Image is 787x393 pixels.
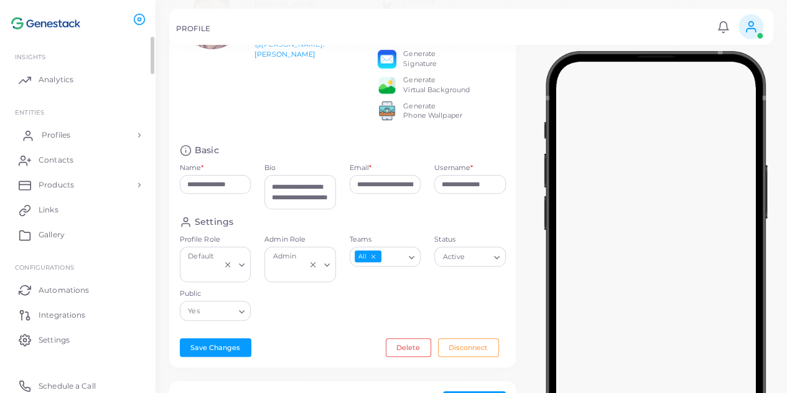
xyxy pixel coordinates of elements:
[202,305,234,318] input: Search for option
[434,247,506,267] div: Search for option
[39,334,70,346] span: Settings
[441,250,466,263] span: Active
[271,250,298,263] span: Admin
[15,263,74,271] span: Configurations
[9,222,146,247] a: Gallery
[434,235,506,245] label: Status
[378,76,396,95] img: e64e04433dee680bcc62d3a6779a8f701ecaf3be228fb80ea91b313d80e16e10.png
[378,50,396,69] img: email.png
[39,229,65,240] span: Gallery
[180,235,251,245] label: Profile Role
[350,235,421,245] label: Teams
[180,247,251,282] div: Search for option
[369,252,378,261] button: Deselect All
[383,250,404,263] input: Search for option
[438,338,499,357] button: Disconnect
[9,277,146,302] a: Automations
[39,179,74,191] span: Products
[176,24,210,33] h5: PROFILE
[15,108,44,116] span: ENTITIES
[264,247,336,282] div: Search for option
[185,265,221,279] input: Search for option
[403,75,470,95] div: Generate Virtual Background
[223,260,232,270] button: Clear Selected
[309,260,317,270] button: Clear Selected
[403,49,437,69] div: Generate Signature
[39,74,73,85] span: Analytics
[180,301,251,321] div: Search for option
[350,247,421,267] div: Search for option
[386,338,431,357] button: Delete
[11,12,80,35] img: logo
[195,144,219,156] h4: Basic
[264,235,336,245] label: Admin Role
[42,130,70,141] span: Profiles
[9,197,146,222] a: Links
[264,163,336,173] label: Bio
[9,67,146,92] a: Analytics
[195,216,233,228] h4: Settings
[187,305,202,318] span: Yes
[9,327,146,352] a: Settings
[39,154,73,166] span: Contacts
[434,163,473,173] label: Username
[9,148,146,173] a: Contacts
[39,381,96,392] span: Schedule a Call
[187,250,215,263] span: Default
[9,173,146,197] a: Products
[270,265,305,279] input: Search for option
[39,310,85,321] span: Integrations
[350,163,372,173] label: Email
[180,163,204,173] label: Name
[355,250,381,262] span: All
[15,53,45,60] span: INSIGHTS
[9,123,146,148] a: Profiles
[39,204,58,215] span: Links
[403,102,462,121] div: Generate Phone Wallpaper
[378,102,396,120] img: 522fc3d1c3555ff804a1a379a540d0107ed87845162a92721bf5e2ebbcc3ae6c.png
[467,250,488,263] input: Search for option
[39,285,89,296] span: Automations
[180,338,251,357] button: Save Changes
[180,289,251,299] label: Public
[9,302,146,327] a: Integrations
